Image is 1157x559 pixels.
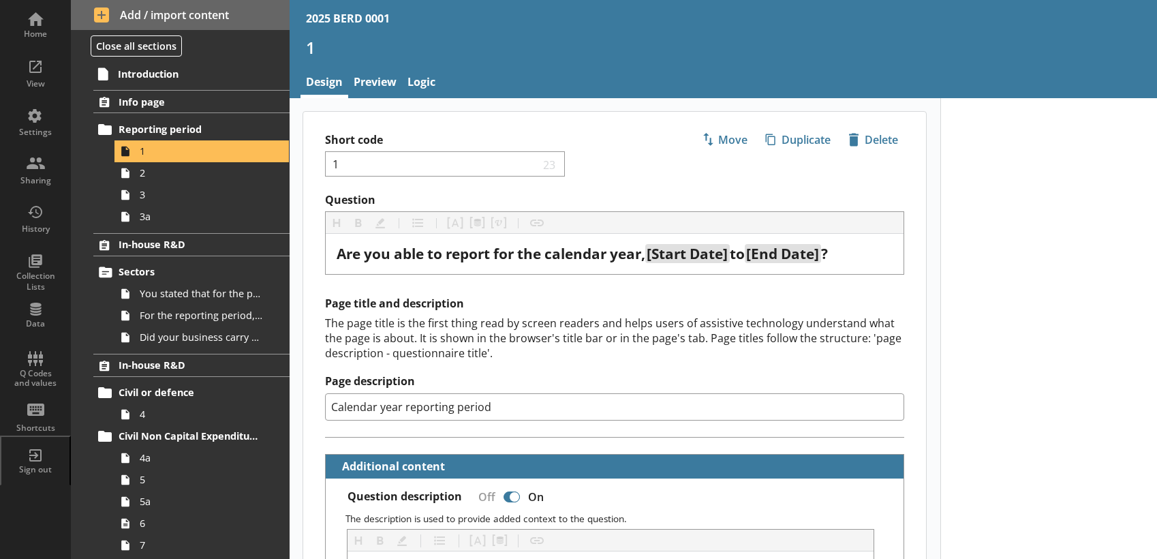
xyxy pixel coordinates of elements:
a: Info page [93,90,289,113]
span: Reporting period [119,123,258,136]
a: Preview [348,69,402,98]
a: 3 [114,184,289,206]
h1: 1 [306,37,1141,58]
span: Move [696,129,753,151]
div: The page title is the first thing read by screen readers and helps users of assistive technology ... [325,316,905,361]
label: Short code [325,133,615,147]
span: Delete [843,129,904,151]
span: Introduction [118,67,258,80]
a: In-house R&D [93,354,289,377]
span: Duplicate [760,129,836,151]
button: Duplicate [759,128,837,151]
span: Did your business carry out in-house R&D for any other product codes? [140,331,264,344]
label: Question [325,193,905,207]
span: For the reporting period, for which of the following product codes has your business carried out ... [140,309,264,322]
span: 5a [140,495,264,508]
div: Sign out [12,464,59,475]
a: Did your business carry out in-house R&D for any other product codes? [114,327,289,348]
span: Sectors [119,265,258,278]
li: SectorsYou stated that for the period [From] to [To], [Ru Name] carried out in-house R&D. Is this... [99,261,290,348]
a: For the reporting period, for which of the following product codes has your business carried out ... [114,305,289,327]
a: Introduction [93,63,290,85]
span: Add / import content [94,7,266,22]
a: 3a [114,206,289,228]
div: Off [467,485,501,509]
span: 4a [140,451,264,464]
li: Civil Non Capital Expenditure4a55a67 [99,425,290,556]
span: Info page [119,95,258,108]
a: 1 [114,140,289,162]
a: 5a [114,491,289,513]
button: Additional content [331,455,448,479]
span: You stated that for the period [From] to [To], [Ru Name] carried out in-house R&D. Is this correct? [140,287,264,300]
span: 2 [140,166,264,179]
a: Logic [402,69,441,98]
a: Reporting period [93,119,289,140]
button: Move [696,128,754,151]
h2: Page title and description [325,297,905,311]
span: 4 [140,408,264,421]
div: Q Codes and values [12,369,59,389]
span: 5 [140,473,264,486]
a: You stated that for the period [From] to [To], [Ru Name] carried out in-house R&D. Is this correct? [114,283,289,305]
span: 23 [540,157,559,170]
span: [End Date] [746,244,819,263]
li: Reporting period1233a [99,119,290,228]
label: Page description [325,374,905,389]
div: History [12,224,59,235]
a: Civil Non Capital Expenditure [93,425,289,447]
a: 5 [114,469,289,491]
a: 7 [114,534,289,556]
span: 3a [140,210,264,223]
button: Delete [842,128,904,151]
div: Home [12,29,59,40]
a: In-house R&D [93,233,289,256]
div: On [523,485,555,509]
li: Info pageReporting period1233a [71,90,290,227]
a: 2 [114,162,289,184]
button: Close all sections [91,35,182,57]
li: Civil or defence4 [99,382,290,425]
a: 6 [114,513,289,534]
span: 6 [140,517,264,530]
a: 4 [114,404,289,425]
a: 4a [114,447,289,469]
label: Question description [348,489,462,504]
span: Are you able to report for the calendar year, [337,244,645,263]
div: View [12,78,59,89]
span: 7 [140,539,264,552]
span: In-house R&D [119,359,258,372]
div: Question [337,245,893,263]
div: Data [12,318,59,329]
div: Sharing [12,175,59,186]
div: Shortcuts [12,423,59,434]
span: Civil or defence [119,386,258,399]
li: In-house R&DSectorsYou stated that for the period [From] to [To], [Ru Name] carried out in-house ... [71,233,290,348]
a: Design [300,69,348,98]
span: Civil Non Capital Expenditure [119,429,258,442]
div: Settings [12,127,59,138]
span: 1 [140,145,264,157]
p: The description is used to provide added context to the question. [345,512,893,525]
div: 2025 BERD 0001 [306,11,390,26]
span: ? [821,244,828,263]
span: [Start Date] [647,244,728,263]
a: Civil or defence [93,382,289,404]
div: Collection Lists [12,271,59,292]
a: Sectors [93,261,289,283]
span: In-house R&D [119,238,258,251]
span: 3 [140,188,264,201]
span: to [730,244,745,263]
